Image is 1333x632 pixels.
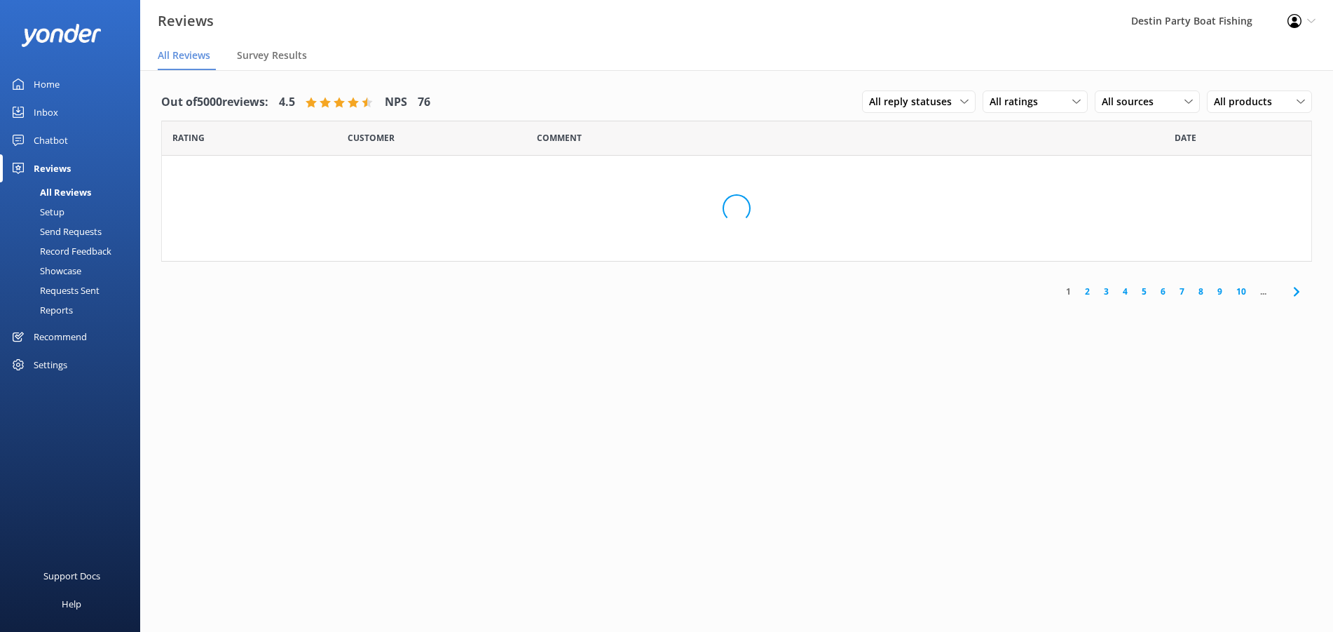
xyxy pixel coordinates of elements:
h4: 4.5 [279,93,295,112]
div: Send Requests [8,222,102,241]
a: 1 [1059,285,1078,298]
a: 2 [1078,285,1097,298]
a: 4 [1116,285,1135,298]
a: Setup [8,202,140,222]
div: Help [62,590,81,618]
a: Requests Sent [8,281,140,300]
span: Question [537,131,582,144]
div: Inbox [34,98,58,126]
span: Date [348,131,395,144]
span: Date [1175,131,1196,144]
a: Record Feedback [8,241,140,261]
span: All reply statuses [869,94,960,109]
a: 7 [1173,285,1191,298]
div: Chatbot [34,126,68,154]
div: Reviews [34,154,71,182]
span: All Reviews [158,48,210,62]
div: Requests Sent [8,281,100,300]
span: All sources [1102,94,1162,109]
a: Reports [8,300,140,320]
h3: Reviews [158,10,214,32]
div: Setup [8,202,64,222]
a: 10 [1229,285,1253,298]
span: ... [1253,285,1273,298]
span: Date [172,131,205,144]
div: Settings [34,351,67,379]
a: All Reviews [8,182,140,202]
h4: NPS [385,93,407,112]
div: All Reviews [8,182,91,202]
a: Showcase [8,261,140,281]
div: Home [34,70,60,98]
div: Record Feedback [8,241,111,261]
a: 8 [1191,285,1210,298]
span: Survey Results [237,48,307,62]
div: Showcase [8,261,81,281]
div: Support Docs [43,562,100,590]
h4: Out of 5000 reviews: [161,93,268,112]
span: All products [1214,94,1280,109]
div: Reports [8,300,73,320]
img: yonder-white-logo.png [21,24,102,47]
a: 6 [1154,285,1173,298]
span: All ratings [990,94,1046,109]
a: Send Requests [8,222,140,241]
a: 3 [1097,285,1116,298]
a: 9 [1210,285,1229,298]
a: 5 [1135,285,1154,298]
h4: 76 [418,93,430,112]
div: Recommend [34,323,87,351]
